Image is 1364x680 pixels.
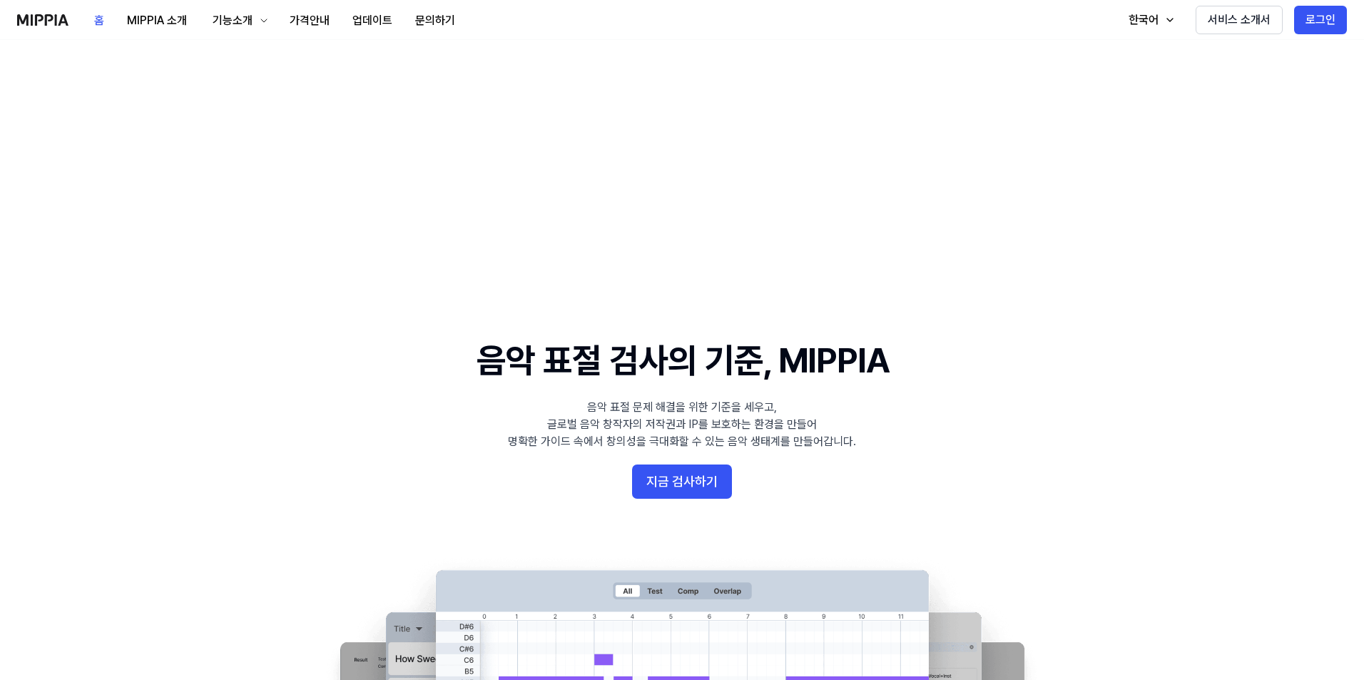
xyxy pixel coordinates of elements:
button: 로그인 [1294,6,1347,34]
div: 음악 표절 문제 해결을 위한 기준을 세우고, 글로벌 음악 창작자의 저작권과 IP를 보호하는 환경을 만들어 명확한 가이드 속에서 창의성을 극대화할 수 있는 음악 생태계를 만들어... [508,399,856,450]
button: 기능소개 [198,6,278,35]
h1: 음악 표절 검사의 기준, MIPPIA [477,337,888,385]
div: 한국어 [1126,11,1161,29]
a: 업데이트 [341,1,404,40]
div: 기능소개 [210,12,255,29]
button: 가격안내 [278,6,341,35]
a: 홈 [83,1,116,40]
button: 서비스 소개서 [1196,6,1283,34]
button: 업데이트 [341,6,404,35]
button: 지금 검사하기 [632,465,732,499]
button: 홈 [83,6,116,35]
button: 문의하기 [404,6,467,35]
img: logo [17,14,68,26]
button: MIPPIA 소개 [116,6,198,35]
button: 한국어 [1114,6,1184,34]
